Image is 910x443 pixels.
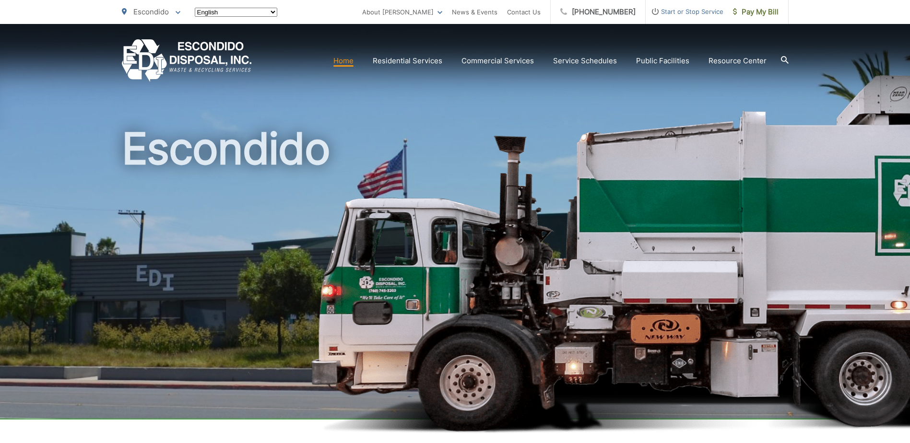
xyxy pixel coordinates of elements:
[461,55,534,67] a: Commercial Services
[195,8,277,17] select: Select a language
[122,39,252,82] a: EDCD logo. Return to the homepage.
[733,6,779,18] span: Pay My Bill
[362,6,442,18] a: About [PERSON_NAME]
[133,7,169,16] span: Escondido
[507,6,541,18] a: Contact Us
[373,55,442,67] a: Residential Services
[553,55,617,67] a: Service Schedules
[636,55,689,67] a: Public Facilities
[122,125,789,428] h1: Escondido
[709,55,767,67] a: Resource Center
[452,6,497,18] a: News & Events
[333,55,354,67] a: Home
